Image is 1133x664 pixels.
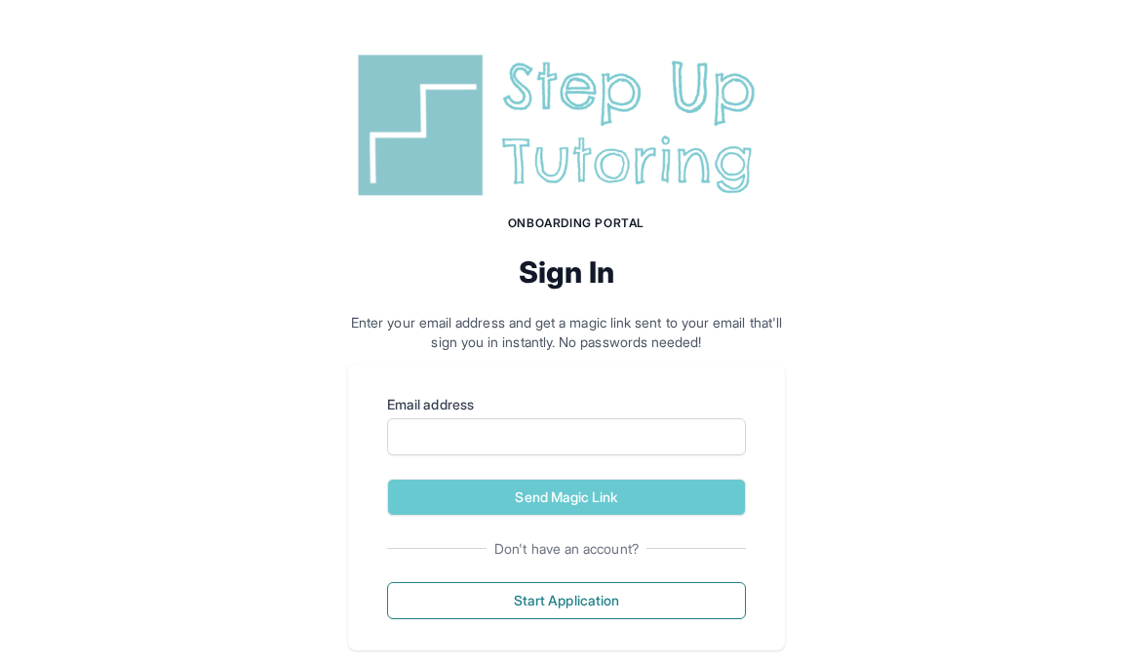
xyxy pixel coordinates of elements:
button: Send Magic Link [387,479,746,516]
button: Start Application [387,582,746,619]
h2: Sign In [348,254,785,290]
label: Email address [387,395,746,414]
h1: Onboarding Portal [368,215,785,231]
p: Enter your email address and get a magic link sent to your email that'll sign you in instantly. N... [348,313,785,352]
img: Step Up Tutoring horizontal logo [348,47,785,204]
span: Don't have an account? [487,539,646,559]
